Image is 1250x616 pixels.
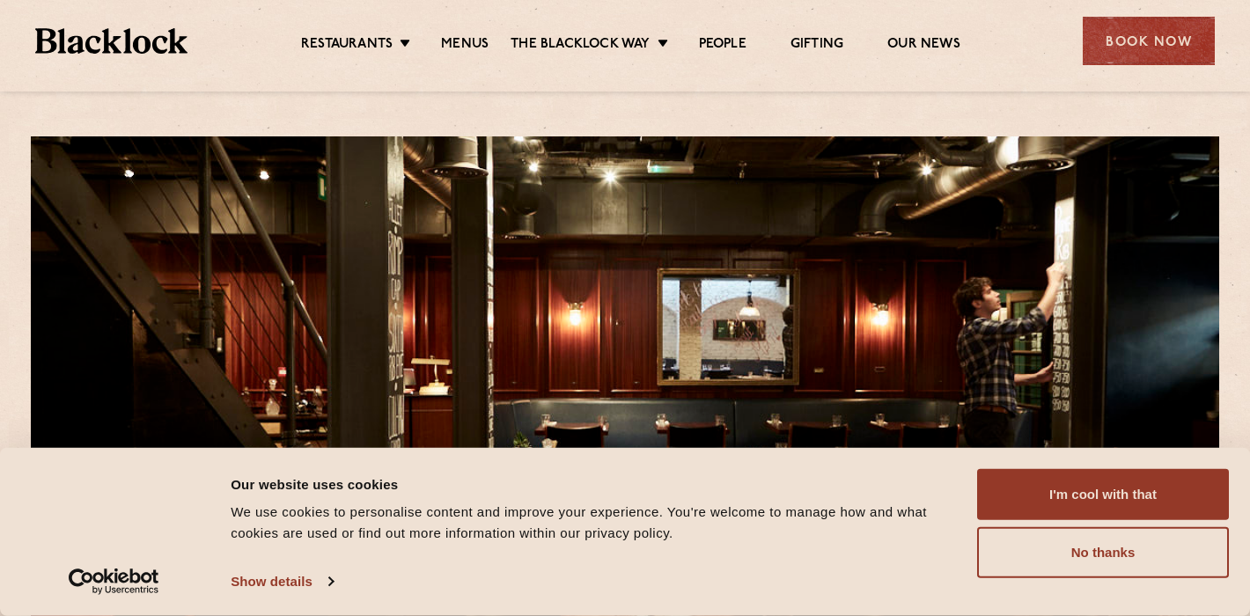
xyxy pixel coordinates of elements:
a: Our News [887,36,960,55]
a: Show details [231,568,333,595]
a: Usercentrics Cookiebot - opens in a new window [37,568,191,595]
button: No thanks [977,527,1229,578]
img: BL_Textured_Logo-footer-cropped.svg [35,28,187,54]
a: Menus [441,36,489,55]
a: People [699,36,746,55]
a: Restaurants [301,36,393,55]
div: Our website uses cookies [231,473,957,495]
button: I'm cool with that [977,469,1229,520]
div: Book Now [1083,17,1215,65]
div: We use cookies to personalise content and improve your experience. You're welcome to manage how a... [231,502,957,544]
a: Gifting [790,36,843,55]
a: The Blacklock Way [511,36,650,55]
